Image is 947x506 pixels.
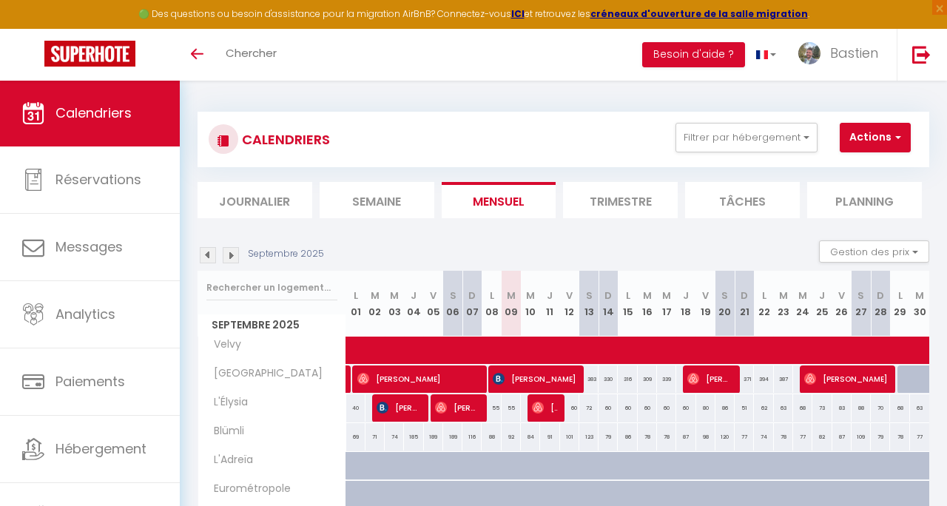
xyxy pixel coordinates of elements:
[877,289,884,303] abbr: D
[482,394,501,422] div: 55
[563,182,678,218] li: Trimestre
[346,394,365,422] div: 40
[812,271,832,337] th: 25
[55,372,125,391] span: Paiements
[638,394,657,422] div: 60
[702,289,709,303] abbr: V
[871,394,890,422] div: 70
[852,423,871,451] div: 109
[832,271,852,337] th: 26
[657,271,676,337] th: 17
[774,365,793,393] div: 387
[442,182,556,218] li: Mensuel
[346,271,365,337] th: 01
[890,394,909,422] div: 68
[852,271,871,337] th: 27
[696,423,715,451] div: 98
[198,314,346,336] span: Septembre 2025
[566,289,573,303] abbr: V
[490,289,494,303] abbr: L
[638,423,657,451] div: 78
[248,247,324,261] p: Septembre 2025
[798,289,807,303] abbr: M
[890,271,909,337] th: 29
[735,394,754,422] div: 51
[618,365,637,393] div: 316
[560,394,579,422] div: 60
[357,365,479,393] span: [PERSON_NAME]
[618,271,637,337] th: 15
[618,394,637,422] div: 60
[871,271,890,337] th: 28
[198,182,312,218] li: Journalier
[910,271,929,337] th: 30
[812,394,832,422] div: 73
[493,365,576,393] span: [PERSON_NAME]
[754,423,773,451] div: 74
[371,289,380,303] abbr: M
[871,423,890,451] div: 79
[599,271,618,337] th: 14
[618,423,637,451] div: 86
[377,394,422,422] span: [PERSON_NAME]
[715,394,735,422] div: 86
[200,365,326,382] span: [GEOGRAPHIC_DATA]
[55,305,115,323] span: Analytics
[468,289,476,303] abbr: D
[579,423,599,451] div: 123
[832,423,852,451] div: 87
[774,423,793,451] div: 78
[560,423,579,451] div: 101
[586,289,593,303] abbr: S
[462,423,482,451] div: 116
[55,104,132,122] span: Calendriers
[526,289,535,303] abbr: M
[590,7,808,20] a: créneaux d'ouverture de la salle migration
[830,44,878,62] span: Bastien
[638,365,657,393] div: 309
[200,452,257,468] span: L'Adreïa
[774,271,793,337] th: 23
[435,394,480,422] span: [PERSON_NAME]
[579,271,599,337] th: 13
[424,271,443,337] th: 05
[411,289,417,303] abbr: J
[430,289,437,303] abbr: V
[55,439,146,458] span: Hébergement
[462,271,482,337] th: 07
[502,423,521,451] div: 92
[685,182,800,218] li: Tâches
[511,7,525,20] strong: ICI
[774,394,793,422] div: 63
[715,271,735,337] th: 20
[521,423,540,451] div: 84
[404,423,423,451] div: 185
[687,365,732,393] span: [PERSON_NAME]
[787,29,897,81] a: ... Bastien
[502,394,521,422] div: 55
[521,271,540,337] th: 10
[200,394,256,411] span: L'Élysia
[807,182,922,218] li: Planning
[676,271,695,337] th: 18
[741,289,748,303] abbr: D
[643,289,652,303] abbr: M
[346,423,365,451] div: 69
[354,289,358,303] abbr: L
[238,123,330,156] h3: CALENDRIERS
[735,423,754,451] div: 77
[890,423,909,451] div: 78
[626,289,630,303] abbr: L
[226,45,277,61] span: Chercher
[735,365,754,393] div: 371
[657,423,676,451] div: 78
[676,394,695,422] div: 60
[857,289,864,303] abbr: S
[715,423,735,451] div: 120
[604,289,612,303] abbr: D
[599,365,618,393] div: 330
[502,271,521,337] th: 09
[798,42,820,64] img: ...
[779,289,788,303] abbr: M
